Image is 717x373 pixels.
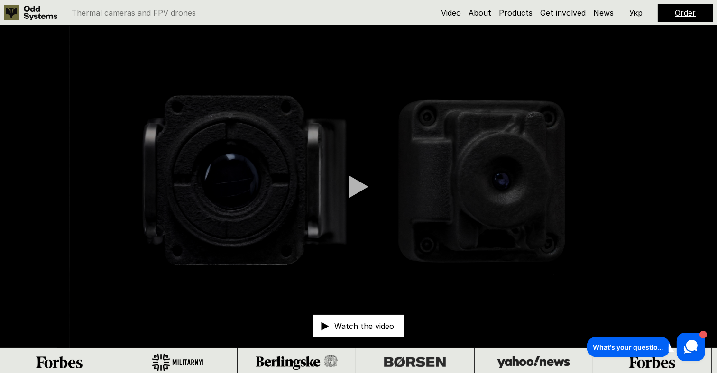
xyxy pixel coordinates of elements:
a: Video [441,8,461,18]
iframe: HelpCrunch [584,330,708,364]
p: Укр [629,9,643,17]
p: Thermal cameras and FPV drones [72,9,196,17]
a: Get involved [540,8,586,18]
a: Order [675,8,696,18]
a: About [469,8,491,18]
a: Products [499,8,533,18]
p: Watch the video [335,322,395,330]
a: News [593,8,614,18]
